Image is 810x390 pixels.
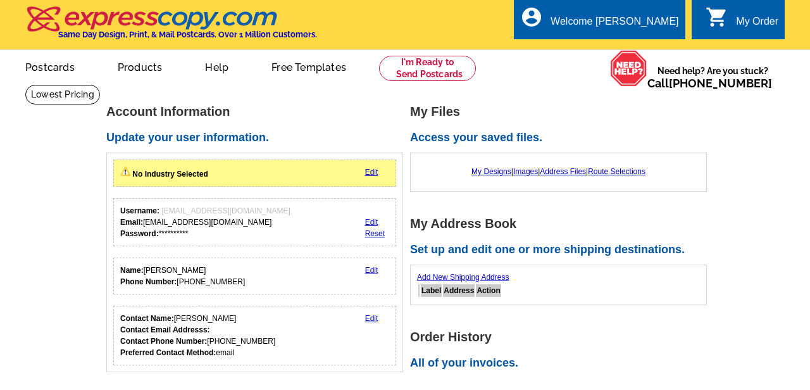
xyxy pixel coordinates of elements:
[365,266,378,275] a: Edit
[25,15,317,39] a: Same Day Design, Print, & Mail Postcards. Over 1 Million Customers.
[647,77,772,90] span: Call
[120,314,174,323] strong: Contact Name:
[120,206,159,215] strong: Username:
[410,243,714,257] h2: Set up and edit one or more shipping destinations.
[113,258,396,294] div: Your personal details.
[120,265,245,287] div: [PERSON_NAME] [PHONE_NUMBER]
[520,6,543,28] i: account_circle
[120,266,144,275] strong: Name:
[410,217,714,230] h1: My Address Book
[161,206,290,215] span: [EMAIL_ADDRESS][DOMAIN_NAME]
[736,16,778,34] div: My Order
[120,337,207,346] strong: Contact Phone Number:
[120,277,177,286] strong: Phone Number:
[120,167,130,177] img: warningIcon.png
[410,356,714,370] h2: All of your invoices.
[443,284,475,297] th: Address
[476,284,501,297] th: Action
[471,167,511,176] a: My Designs
[365,314,378,323] a: Edit
[706,14,778,30] a: shopping_cart My Order
[120,229,159,238] strong: Password:
[106,105,410,118] h1: Account Information
[410,330,714,344] h1: Order History
[106,131,410,145] h2: Update your user information.
[120,348,216,357] strong: Preferred Contact Method:
[365,218,378,227] a: Edit
[251,51,366,81] a: Free Templates
[410,105,714,118] h1: My Files
[113,198,396,246] div: Your login information.
[120,325,210,334] strong: Contact Email Addresss:
[421,284,442,297] th: Label
[365,168,378,177] a: Edit
[365,229,385,238] a: Reset
[132,170,208,179] strong: No Industry Selected
[185,51,249,81] a: Help
[551,16,678,34] div: Welcome [PERSON_NAME]
[540,167,586,176] a: Address Files
[58,30,317,39] h4: Same Day Design, Print, & Mail Postcards. Over 1 Million Customers.
[97,51,183,81] a: Products
[120,218,143,227] strong: Email:
[588,167,645,176] a: Route Selections
[417,160,700,184] div: | | |
[120,313,275,358] div: [PERSON_NAME] [PHONE_NUMBER] email
[513,167,538,176] a: Images
[417,273,509,282] a: Add New Shipping Address
[669,77,772,90] a: [PHONE_NUMBER]
[647,65,778,90] span: Need help? Are you stuck?
[410,131,714,145] h2: Access your saved files.
[706,6,728,28] i: shopping_cart
[610,50,647,87] img: help
[5,51,95,81] a: Postcards
[113,306,396,365] div: Who should we contact regarding order issues?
